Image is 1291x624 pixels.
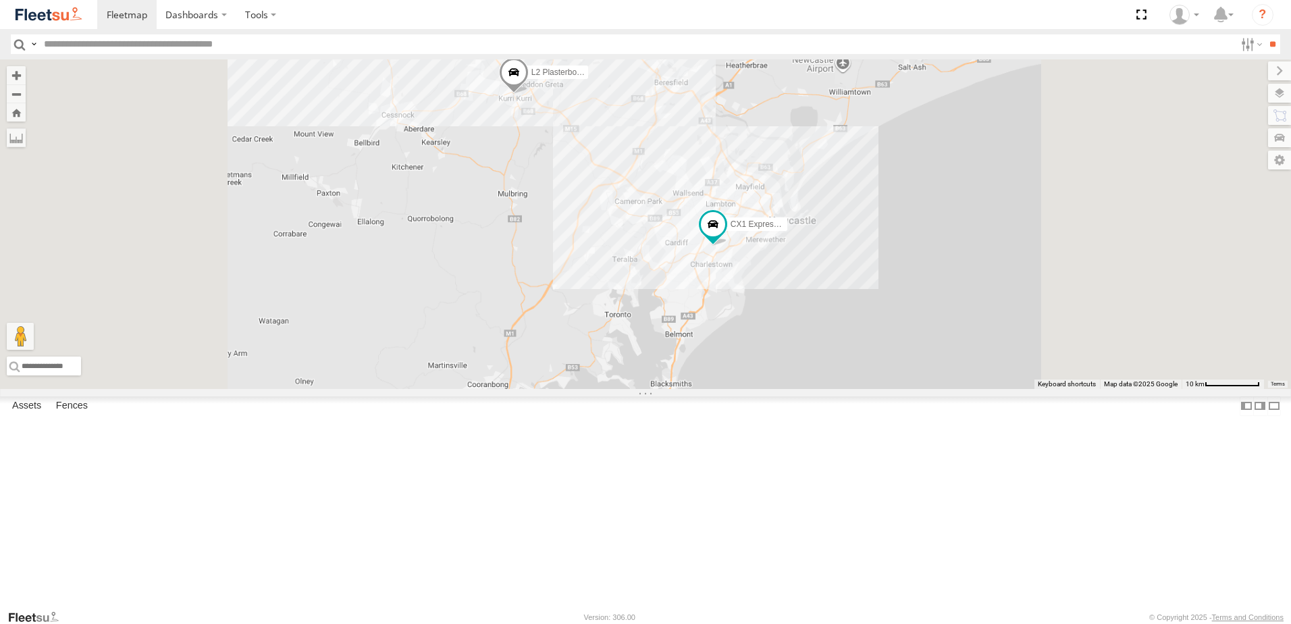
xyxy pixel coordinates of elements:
[1252,4,1273,26] i: ?
[1038,380,1096,389] button: Keyboard shortcuts
[1271,382,1285,387] a: Terms (opens in new tab)
[7,323,34,350] button: Drag Pegman onto the map to open Street View
[1212,613,1284,621] a: Terms and Conditions
[1104,380,1178,388] span: Map data ©2025 Google
[14,5,84,24] img: fleetsu-logo-horizontal.svg
[531,68,610,78] span: L2 Plasterboard Truck
[1186,380,1205,388] span: 10 km
[1268,151,1291,170] label: Map Settings
[7,610,70,624] a: Visit our Website
[7,84,26,103] button: Zoom out
[1182,380,1264,389] button: Map Scale: 10 km per 78 pixels
[1236,34,1265,54] label: Search Filter Options
[1149,613,1284,621] div: © Copyright 2025 -
[28,34,39,54] label: Search Query
[1267,396,1281,416] label: Hide Summary Table
[1165,5,1204,25] div: Matt Curtis
[49,396,95,415] label: Fences
[5,396,48,415] label: Assets
[1253,396,1267,416] label: Dock Summary Table to the Right
[7,128,26,147] label: Measure
[1240,396,1253,416] label: Dock Summary Table to the Left
[7,66,26,84] button: Zoom in
[584,613,635,621] div: Version: 306.00
[7,103,26,122] button: Zoom Home
[731,219,793,229] span: CX1 Express Ute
